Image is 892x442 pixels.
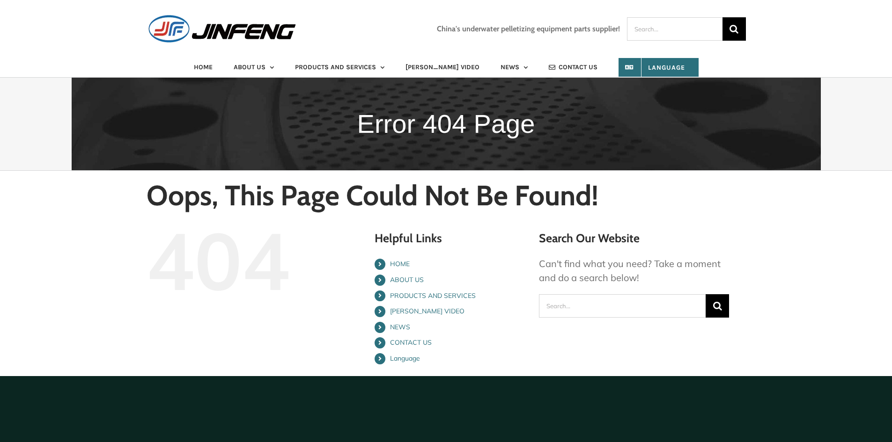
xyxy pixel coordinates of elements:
[390,307,464,315] a: [PERSON_NAME] VIDEO
[501,64,519,71] span: NEWS
[390,291,476,300] a: PRODUCTS AND SERVICES
[295,58,384,77] a: PRODUCTS AND SERVICES
[390,354,420,362] a: Language
[632,64,685,72] span: Language
[390,338,432,347] a: CONTACT US
[390,323,410,331] a: NEWS
[147,220,337,300] div: 404
[194,64,213,71] span: HOME
[539,257,730,285] p: Can't find what you need? Take a moment and do a search below!
[539,232,730,245] h3: Search Our Website
[501,58,528,77] a: NEWS
[706,294,729,318] input: Search
[234,64,265,71] span: ABOUT US
[234,58,274,77] a: ABOUT US
[147,14,298,43] img: JINFENG Logo
[390,260,410,268] a: HOME
[549,58,597,77] a: CONTACT US
[627,17,722,41] input: Search...
[147,58,746,77] nav: Main Menu
[194,58,213,77] a: HOME
[539,294,706,318] input: Search...
[390,275,424,284] a: ABOUT US
[295,64,376,71] span: PRODUCTS AND SERVICES
[147,180,746,211] h2: Oops, This Page Could Not Be Found!
[405,64,479,71] span: [PERSON_NAME] VIDEO
[14,104,878,144] h1: Error 404 Page
[559,64,597,71] span: CONTACT US
[375,232,525,245] h3: Helpful Links
[405,58,479,77] a: [PERSON_NAME] VIDEO
[437,25,620,33] h3: China's underwater pelletizing equipment parts supplier!
[722,17,746,41] input: Search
